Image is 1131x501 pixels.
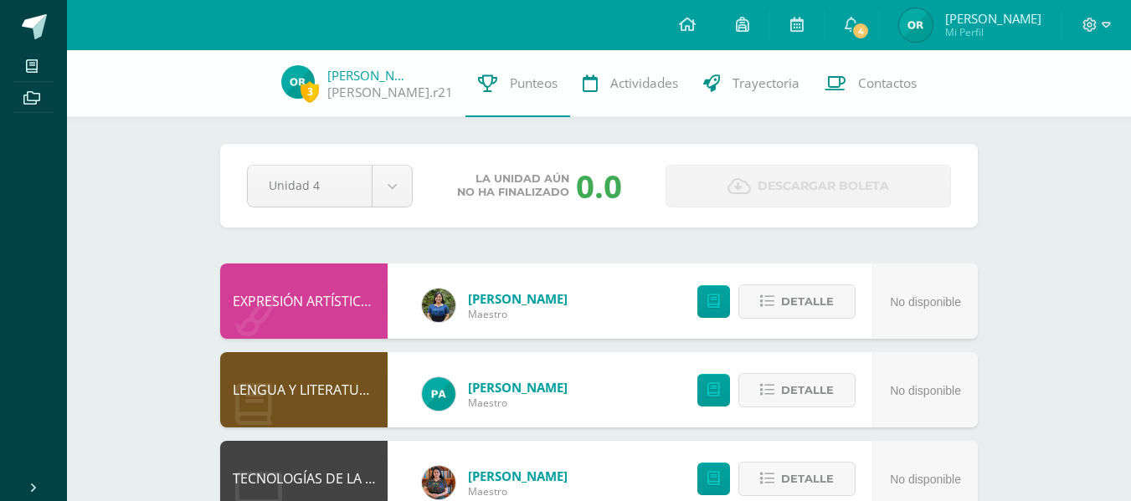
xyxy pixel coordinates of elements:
[781,463,834,494] span: Detalle
[422,289,455,322] img: 36627948da5af62e6e4d36ba7d792ec8.png
[327,67,411,84] a: [PERSON_NAME]
[890,473,961,486] span: No disponible
[301,81,319,102] span: 3
[327,84,453,101] a: [PERSON_NAME].r21
[269,166,351,205] span: Unidad 4
[738,284,856,319] button: Detalle
[510,74,558,92] span: Punteos
[468,379,568,396] a: [PERSON_NAME]
[812,50,929,117] a: Contactos
[890,295,961,309] span: No disponible
[851,22,870,40] span: 4
[220,352,388,427] div: LENGUA Y LITERATURA 5
[576,164,622,207] div: 0.0
[858,74,917,92] span: Contactos
[468,484,568,498] span: Maestro
[781,286,834,317] span: Detalle
[758,166,889,207] span: Descargar boleta
[422,377,455,411] img: 53dbe22d98c82c2b31f74347440a2e81.png
[570,50,691,117] a: Actividades
[468,468,568,484] a: [PERSON_NAME]
[468,307,568,321] span: Maestro
[468,396,568,410] span: Maestro
[610,74,678,92] span: Actividades
[465,50,570,117] a: Punteos
[220,263,388,339] div: EXPRESIÓN ARTÍSTICA (MOVIMIENTO)
[281,65,315,99] img: fd80a5a9ea7775b4241162cd96c15abd.png
[422,466,455,499] img: 60a759e8b02ec95d430434cf0c0a55c7.png
[738,462,856,496] button: Detalle
[899,8,933,42] img: fd80a5a9ea7775b4241162cd96c15abd.png
[733,74,799,92] span: Trayectoria
[781,375,834,406] span: Detalle
[457,172,569,199] span: La unidad aún no ha finalizado
[248,166,412,207] a: Unidad 4
[890,384,961,397] span: No disponible
[468,290,568,307] a: [PERSON_NAME]
[945,25,1041,39] span: Mi Perfil
[691,50,812,117] a: Trayectoria
[738,373,856,407] button: Detalle
[945,10,1041,27] span: [PERSON_NAME]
